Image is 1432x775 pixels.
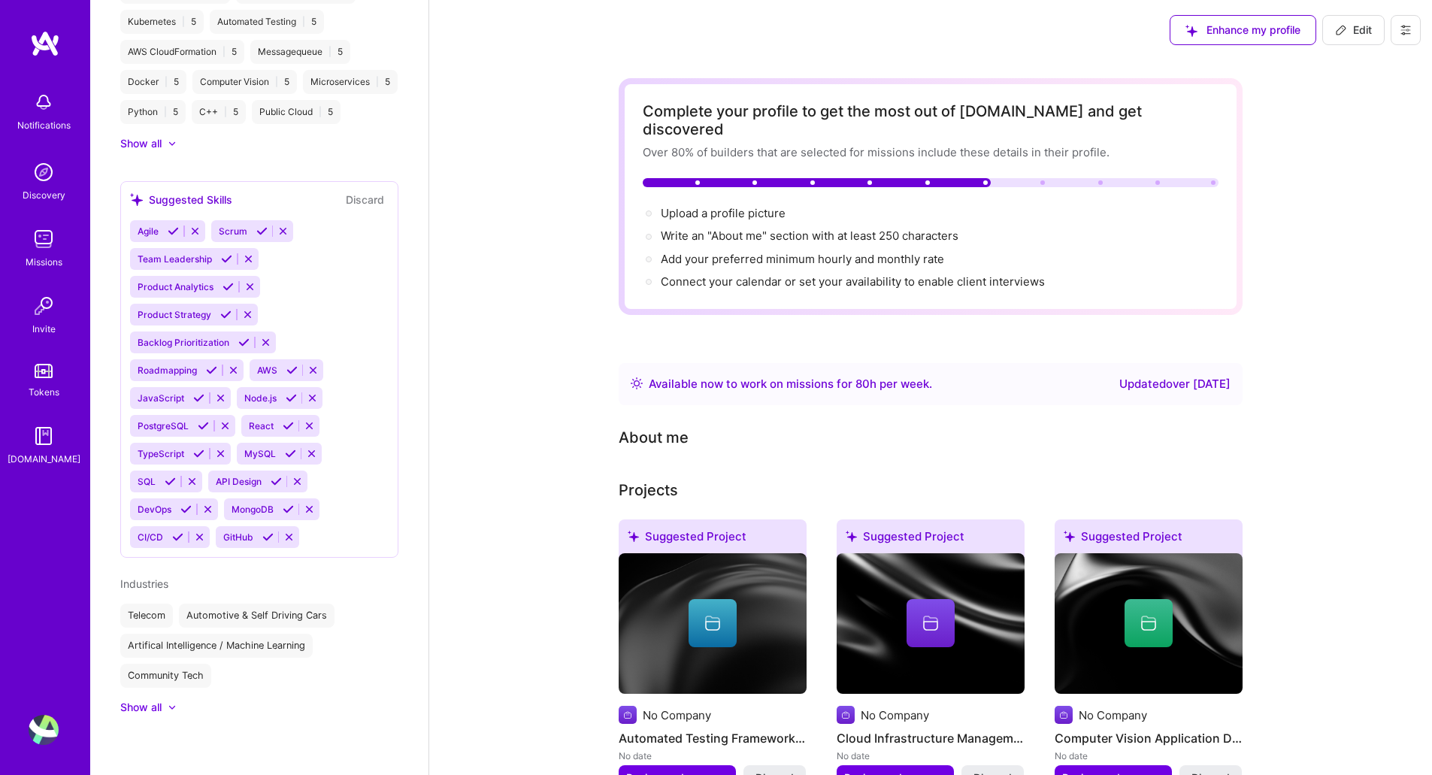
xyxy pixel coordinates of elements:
[304,504,315,515] i: Reject
[260,337,271,348] i: Reject
[661,274,1045,289] span: Connect your calendar or set your availability to enable client interviews
[228,365,239,376] i: Reject
[341,191,389,208] button: Discard
[303,70,398,94] div: Microservices 5
[172,531,183,543] i: Accept
[29,421,59,451] img: guide book
[1055,519,1243,559] div: Suggested Project
[661,206,786,220] span: Upload a profile picture
[619,706,637,724] img: Company logo
[861,707,929,723] div: No Company
[292,476,303,487] i: Reject
[643,102,1219,138] div: Complete your profile to get the most out of [DOMAIN_NAME] and get discovered
[837,519,1025,559] div: Suggested Project
[244,392,277,404] span: Node.js
[26,254,62,270] div: Missions
[138,392,184,404] span: JavaScript
[165,76,168,88] span: |
[376,76,379,88] span: |
[1055,553,1243,695] img: cover
[120,100,186,124] div: Python 5
[1119,375,1231,393] div: Updated over [DATE]
[219,420,231,431] i: Reject
[837,706,855,724] img: Company logo
[1335,23,1372,38] span: Edit
[138,531,163,543] span: CI/CD
[224,106,227,118] span: |
[29,87,59,117] img: bell
[138,365,197,376] span: Roadmapping
[243,253,254,265] i: Reject
[271,476,282,487] i: Accept
[628,531,639,542] i: icon SuggestedTeams
[619,519,807,559] div: Suggested Project
[1055,706,1073,724] img: Company logo
[1079,707,1147,723] div: No Company
[286,392,297,404] i: Accept
[232,504,274,515] span: MongoDB
[189,226,201,237] i: Reject
[138,476,156,487] span: SQL
[120,577,168,590] span: Industries
[138,253,212,265] span: Team Leadership
[182,16,185,28] span: |
[219,226,247,237] span: Scrum
[193,448,204,459] i: Accept
[17,117,71,133] div: Notifications
[619,426,689,449] div: About me
[180,504,192,515] i: Accept
[130,192,232,207] div: Suggested Skills
[256,226,268,237] i: Accept
[631,377,643,389] img: Availability
[619,553,807,695] img: cover
[216,476,262,487] span: API Design
[29,715,59,745] img: User Avatar
[130,193,143,206] i: icon SuggestedTeams
[252,100,341,124] div: Public Cloud 5
[837,748,1025,764] div: No date
[319,106,322,118] span: |
[210,10,324,34] div: Automated Testing 5
[649,375,932,393] div: Available now to work on missions for h per week .
[286,365,298,376] i: Accept
[223,46,226,58] span: |
[1055,728,1243,748] h4: Computer Vision Application Development
[120,70,186,94] div: Docker 5
[307,365,319,376] i: Reject
[220,309,232,320] i: Accept
[238,337,250,348] i: Accept
[257,365,277,376] span: AWS
[186,476,198,487] i: Reject
[29,157,59,187] img: discovery
[242,309,253,320] i: Reject
[262,531,274,543] i: Accept
[120,40,244,64] div: AWS CloudFormation 5
[1055,748,1243,764] div: No date
[8,451,80,467] div: [DOMAIN_NAME]
[244,281,256,292] i: Reject
[837,728,1025,748] h4: Cloud Infrastructure Management
[35,364,53,378] img: tokens
[283,531,295,543] i: Reject
[223,531,253,543] span: GitHub
[120,634,313,658] div: Artifical Intelligence / Machine Learning
[643,707,711,723] div: No Company
[120,604,173,628] div: Telecom
[29,291,59,321] img: Invite
[168,226,179,237] i: Accept
[1185,25,1197,37] i: icon SuggestedTeams
[138,309,211,320] span: Product Strategy
[29,384,59,400] div: Tokens
[304,420,315,431] i: Reject
[202,504,213,515] i: Reject
[619,479,678,501] div: Projects
[302,16,305,28] span: |
[223,281,234,292] i: Accept
[855,377,870,391] span: 80
[138,281,213,292] span: Product Analytics
[619,748,807,764] div: No date
[619,728,807,748] h4: Automated Testing Framework Development
[29,224,59,254] img: teamwork
[23,187,65,203] div: Discovery
[165,476,176,487] i: Accept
